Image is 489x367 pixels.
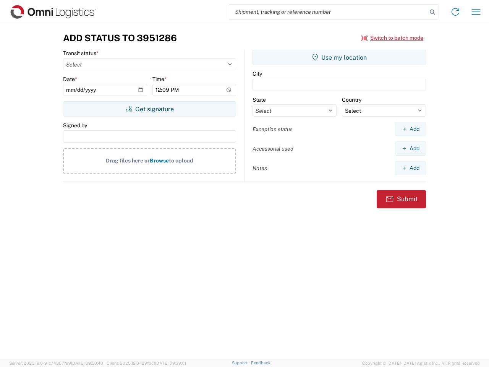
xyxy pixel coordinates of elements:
[106,158,150,164] span: Drag files here or
[253,50,426,65] button: Use my location
[395,161,426,175] button: Add
[253,70,262,77] label: City
[63,32,177,44] h3: Add Status to 3951286
[169,158,193,164] span: to upload
[361,32,423,44] button: Switch to batch mode
[232,361,251,365] a: Support
[63,76,77,83] label: Date
[362,360,480,367] span: Copyright © [DATE]-[DATE] Agistix Inc., All Rights Reserved
[150,158,169,164] span: Browse
[253,145,293,152] label: Accessorial used
[395,141,426,156] button: Add
[63,101,236,117] button: Get signature
[229,5,427,19] input: Shipment, tracking or reference number
[377,190,426,208] button: Submit
[155,361,186,365] span: [DATE] 09:39:01
[152,76,167,83] label: Time
[253,165,267,172] label: Notes
[63,122,87,129] label: Signed by
[71,361,103,365] span: [DATE] 09:50:40
[253,126,293,133] label: Exception status
[251,361,270,365] a: Feedback
[342,96,361,103] label: Country
[107,361,186,365] span: Client: 2025.19.0-129fbcf
[9,361,103,365] span: Server: 2025.19.0-91c74307f99
[395,122,426,136] button: Add
[63,50,99,57] label: Transit status
[253,96,266,103] label: State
